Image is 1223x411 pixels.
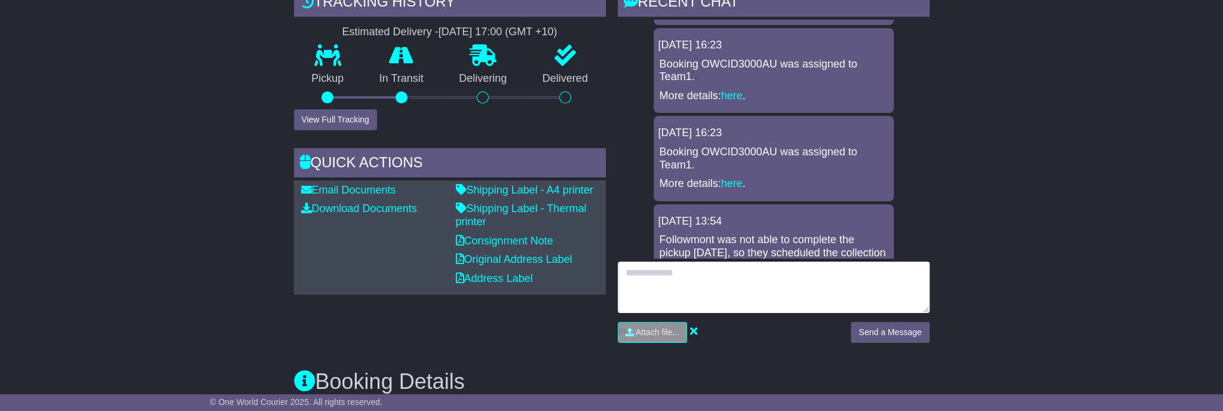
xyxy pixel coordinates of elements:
[210,397,382,407] span: © One World Courier 2025. All rights reserved.
[294,370,930,394] h3: Booking Details
[660,58,888,84] p: Booking OWCID3000AU was assigned to Team1.
[660,234,888,298] p: Followmont was not able to complete the pickup [DATE], so they scheduled the collection for [DATE...
[721,90,743,102] a: here
[525,72,606,85] p: Delivered
[294,148,606,180] div: Quick Actions
[301,184,396,196] a: Email Documents
[361,72,442,85] p: In Transit
[660,90,888,103] p: More details: .
[658,127,889,140] div: [DATE] 16:23
[294,26,606,39] div: Estimated Delivery -
[658,215,889,228] div: [DATE] 13:54
[658,39,889,52] div: [DATE] 16:23
[301,203,417,214] a: Download Documents
[456,203,587,228] a: Shipping Label - Thermal printer
[660,146,888,171] p: Booking OWCID3000AU was assigned to Team1.
[456,272,533,284] a: Address Label
[851,322,929,343] button: Send a Message
[721,177,743,189] a: here
[456,253,572,265] a: Original Address Label
[456,235,553,247] a: Consignment Note
[294,109,377,130] button: View Full Tracking
[456,184,593,196] a: Shipping Label - A4 printer
[294,72,362,85] p: Pickup
[439,26,557,39] div: [DATE] 17:00 (GMT +10)
[660,177,888,191] p: More details: .
[442,72,525,85] p: Delivering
